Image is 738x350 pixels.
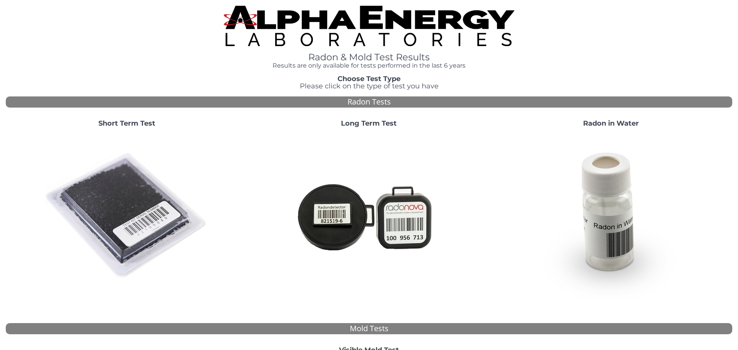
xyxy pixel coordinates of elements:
span: Please click on the type of test you have [300,82,439,90]
strong: Radon in Water [583,119,639,128]
img: ShortTerm.jpg [44,133,209,299]
h4: Results are only available for tests performed in the last 6 years [224,62,514,69]
img: TightCrop.jpg [224,6,514,46]
div: Mold Tests [6,323,732,334]
strong: Short Term Test [98,119,155,128]
strong: Choose Test Type [337,75,401,83]
img: Radtrak2vsRadtrak3.jpg [286,133,452,299]
strong: Long Term Test [341,119,397,128]
img: RadoninWater.jpg [529,133,694,299]
div: Radon Tests [6,96,732,108]
h1: Radon & Mold Test Results [224,52,514,62]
